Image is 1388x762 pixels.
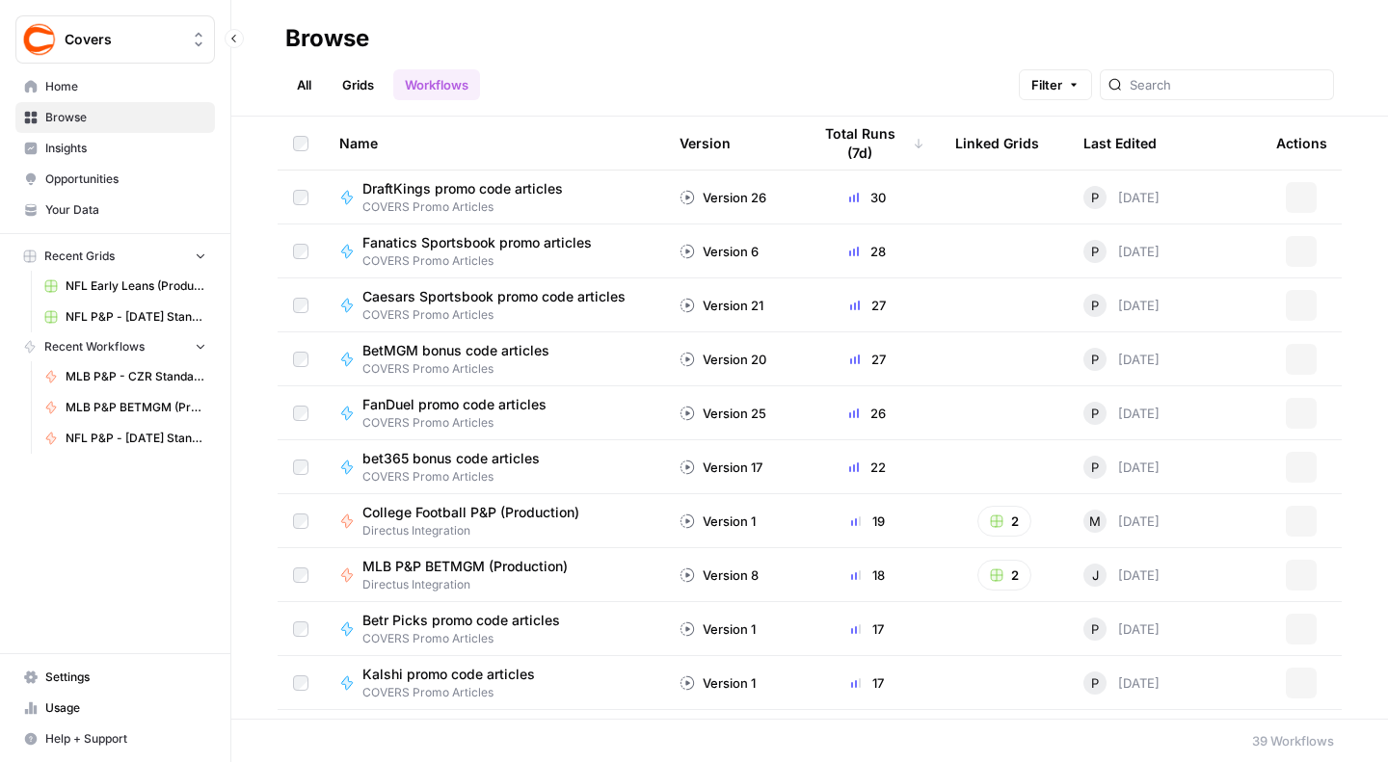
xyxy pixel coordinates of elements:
[45,201,206,219] span: Your Data
[15,662,215,693] a: Settings
[45,171,206,188] span: Opportunities
[362,611,560,630] span: Betr Picks promo code articles
[15,102,215,133] a: Browse
[36,302,215,332] a: NFL P&P - [DATE] Standard (Production) Grid
[66,308,206,326] span: NFL P&P - [DATE] Standard (Production) Grid
[15,164,215,195] a: Opportunities
[66,368,206,385] span: MLB P&P - CZR Standard (Production)
[15,71,215,102] a: Home
[285,69,323,100] a: All
[811,242,924,261] div: 28
[680,619,756,639] div: Version 1
[680,117,731,170] div: Version
[811,619,924,639] div: 17
[45,730,206,748] span: Help + Support
[362,630,575,647] span: COVERS Promo Articles
[45,140,206,157] span: Insights
[1083,240,1160,263] div: [DATE]
[362,449,540,468] span: bet365 bonus code articles
[15,723,215,754] button: Help + Support
[362,503,579,522] span: College Football P&P (Production)
[1083,294,1160,317] div: [DATE]
[339,611,649,647] a: Betr Picks promo code articlesCOVERS Promo Articles
[680,673,756,693] div: Version 1
[811,458,924,477] div: 22
[339,557,649,593] a: MLB P&P BETMGM (Production)Directus Integration
[1083,671,1160,695] div: [DATE]
[44,248,115,265] span: Recent Grids
[1083,617,1160,641] div: [DATE]
[1019,69,1092,100] button: Filter
[362,287,626,306] span: Caesars Sportsbook promo code articles
[362,557,568,576] span: MLB P&P BETMGM (Production)
[339,287,649,324] a: Caesars Sportsbook promo code articlesCOVERS Promo Articles
[285,23,369,54] div: Browse
[65,30,181,49] span: Covers
[36,271,215,302] a: NFL Early Leans (Production) Grid
[362,306,641,324] span: COVERS Promo Articles
[66,277,206,295] span: NFL Early Leans (Production) Grid
[362,576,583,593] span: Directus Integration
[1083,348,1160,371] div: [DATE]
[362,233,592,252] span: Fanatics Sportsbook promo articles
[339,665,649,701] a: Kalshi promo code articlesCOVERS Promo Articles
[339,233,649,270] a: Fanatics Sportsbook promo articlesCOVERS Promo Articles
[339,503,649,539] a: College Football P&P (Production)Directus Integration
[1083,117,1157,170] div: Last Edited
[339,179,649,216] a: DraftKings promo code articlesCOVERS Promo Articles
[1031,75,1062,94] span: Filter
[1091,242,1099,261] span: P
[680,565,759,585] div: Version 8
[977,560,1031,591] button: 2
[1083,402,1160,425] div: [DATE]
[1089,512,1101,531] span: M
[1091,458,1099,477] span: P
[680,512,756,531] div: Version 1
[362,522,595,539] span: Directus Integration
[393,69,480,100] a: Workflows
[362,179,563,198] span: DraftKings promo code articles
[1091,350,1099,369] span: P
[362,341,549,360] span: BetMGM bonus code articles
[811,350,924,369] div: 27
[339,719,649,755] a: NFL Early Leans (Production)Directus Integration
[680,242,759,261] div: Version 6
[22,22,57,57] img: Covers Logo
[362,198,578,216] span: COVERS Promo Articles
[680,188,766,207] div: Version 26
[15,693,215,723] a: Usage
[36,392,215,423] a: MLB P&P BETMGM (Production)
[362,719,549,738] span: NFL Early Leans (Production)
[1091,404,1099,423] span: P
[45,109,206,126] span: Browse
[1276,117,1327,170] div: Actions
[331,69,386,100] a: Grids
[1083,456,1160,479] div: [DATE]
[15,195,215,225] a: Your Data
[15,242,215,271] button: Recent Grids
[811,117,924,170] div: Total Runs (7d)
[362,360,565,378] span: COVERS Promo Articles
[811,512,924,531] div: 19
[811,673,924,693] div: 17
[1091,296,1099,315] span: P
[811,565,924,585] div: 18
[66,399,206,416] span: MLB P&P BETMGM (Production)
[1091,619,1099,639] span: P
[362,252,607,270] span: COVERS Promo Articles
[811,404,924,423] div: 26
[1092,565,1099,585] span: J
[680,404,766,423] div: Version 25
[45,669,206,686] span: Settings
[680,350,766,369] div: Version 20
[362,684,550,701] span: COVERS Promo Articles
[15,15,215,64] button: Workspace: Covers
[36,361,215,392] a: MLB P&P - CZR Standard (Production)
[1083,564,1160,587] div: [DATE]
[362,414,562,432] span: COVERS Promo Articles
[977,506,1031,537] button: 2
[811,296,924,315] div: 27
[66,430,206,447] span: NFL P&P - [DATE] Standard (Production)
[15,332,215,361] button: Recent Workflows
[680,458,762,477] div: Version 17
